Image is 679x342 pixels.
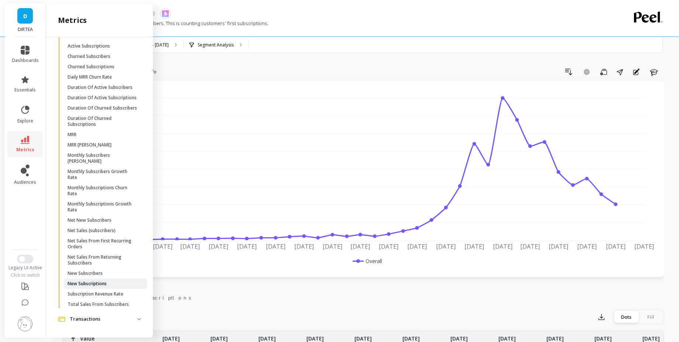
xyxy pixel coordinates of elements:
p: Duration Of Active Subscribers [68,84,133,90]
p: New Subscriptions [68,281,107,287]
div: Legacy UI Active [4,265,46,271]
img: down caret icon [137,318,141,320]
p: The number of new unique subscribers. This is counting customers' first subscriptions. [62,20,268,27]
div: Click to switch [4,272,46,278]
p: Monthly Subscribers Growth Rate [68,169,138,180]
p: Transactions [70,315,137,323]
p: Duration Of Churned Subscribers [68,105,137,111]
img: navigation item icon [58,317,65,322]
div: Dots [614,311,638,323]
span: dashboards [12,58,39,63]
p: New Subscribers [68,270,103,276]
p: Monthly Subscriptions Churn Rate [68,185,138,197]
p: Total Sales From Subscribers [68,301,129,307]
p: Duration Of Active Subscriptions [68,95,137,101]
img: api.skio.svg [162,10,169,17]
p: Churned Subscribers [68,53,110,59]
span: metrics [16,147,34,153]
span: explore [17,118,33,124]
p: Monthly Subscribers [PERSON_NAME] [68,152,138,164]
p: Subscription Revenue Rate [68,291,123,297]
p: Net Sales (subscribers) [68,228,116,234]
span: D [23,12,27,20]
div: Fill [638,311,663,323]
span: audiences [14,179,36,185]
p: MRR [PERSON_NAME] [68,142,112,148]
p: Duration Of Churned Subscriptions [68,115,138,127]
img: profile picture [18,317,32,331]
button: Switch to New UI [17,255,33,263]
p: Churned Subscriptions [68,64,114,70]
p: Active Subscriptions [68,43,110,49]
p: MRR [68,132,76,138]
h2: metrics [58,15,87,25]
p: Segment Analysis [198,42,234,48]
p: Net New Subscribers [68,217,112,223]
p: Net Sales From First Recurring Orders [68,238,138,250]
p: Monthly Subscriptions Growth Rate [68,201,138,213]
p: Net Sales From Returning Subscribers [68,254,138,266]
span: Subscriptions [133,294,191,301]
nav: Tabs [62,288,664,305]
span: essentials [14,87,36,93]
p: Daily MRR Churn Rate [68,74,112,80]
p: DIRTEA [12,27,39,32]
